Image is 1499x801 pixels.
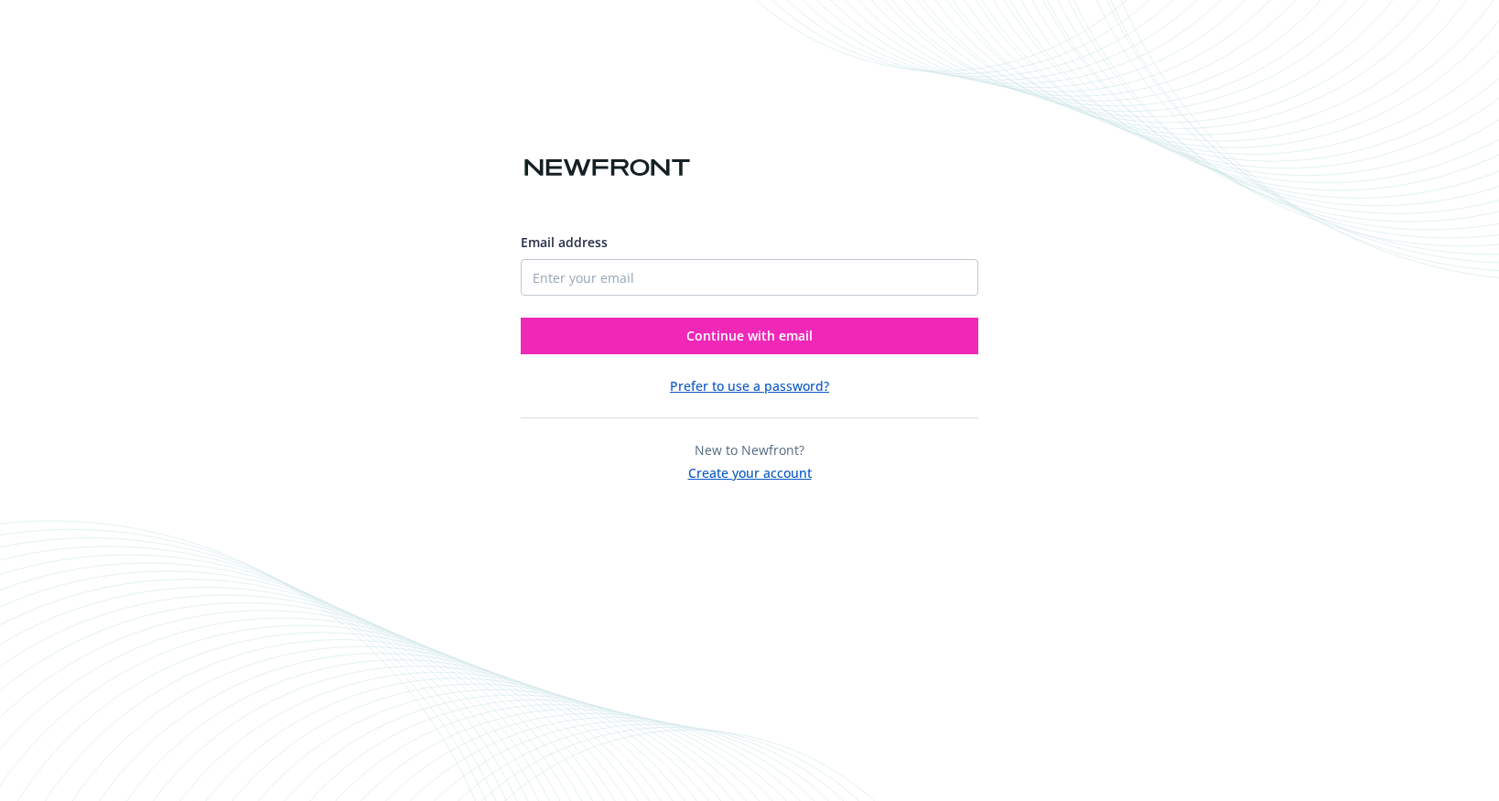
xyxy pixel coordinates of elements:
button: Create your account [688,460,812,482]
input: Enter your email [521,259,978,296]
button: Continue with email [521,318,978,354]
span: Continue with email [686,327,813,344]
span: New to Newfront? [695,441,804,459]
button: Prefer to use a password? [670,376,829,395]
span: Email address [521,233,608,251]
img: Newfront logo [521,152,694,184]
